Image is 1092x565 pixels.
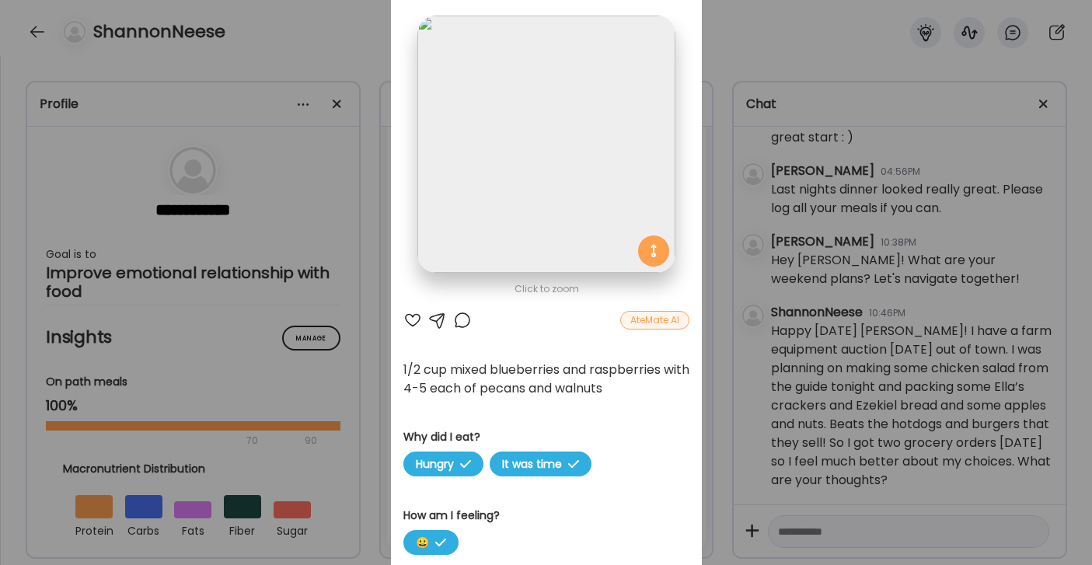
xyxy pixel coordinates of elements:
[417,16,675,273] img: images%2FqSDhxCsFGJRJmYFo2bfqqKUzT7G2%2Fr5fOeCS8iDQxFqihZ04P%2Fqoe1gU2dVf6GJhzTaIgY_1080
[403,507,689,524] h3: How am I feeling?
[403,530,459,555] span: 😀
[403,452,483,476] span: Hungry
[490,452,591,476] span: It was time
[620,311,689,330] div: AteMate AI
[403,429,689,445] h3: Why did I eat?
[403,361,689,398] div: 1/2 cup mixed blueberries and raspberries with 4-5 each of pecans and walnuts
[403,280,689,298] div: Click to zoom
